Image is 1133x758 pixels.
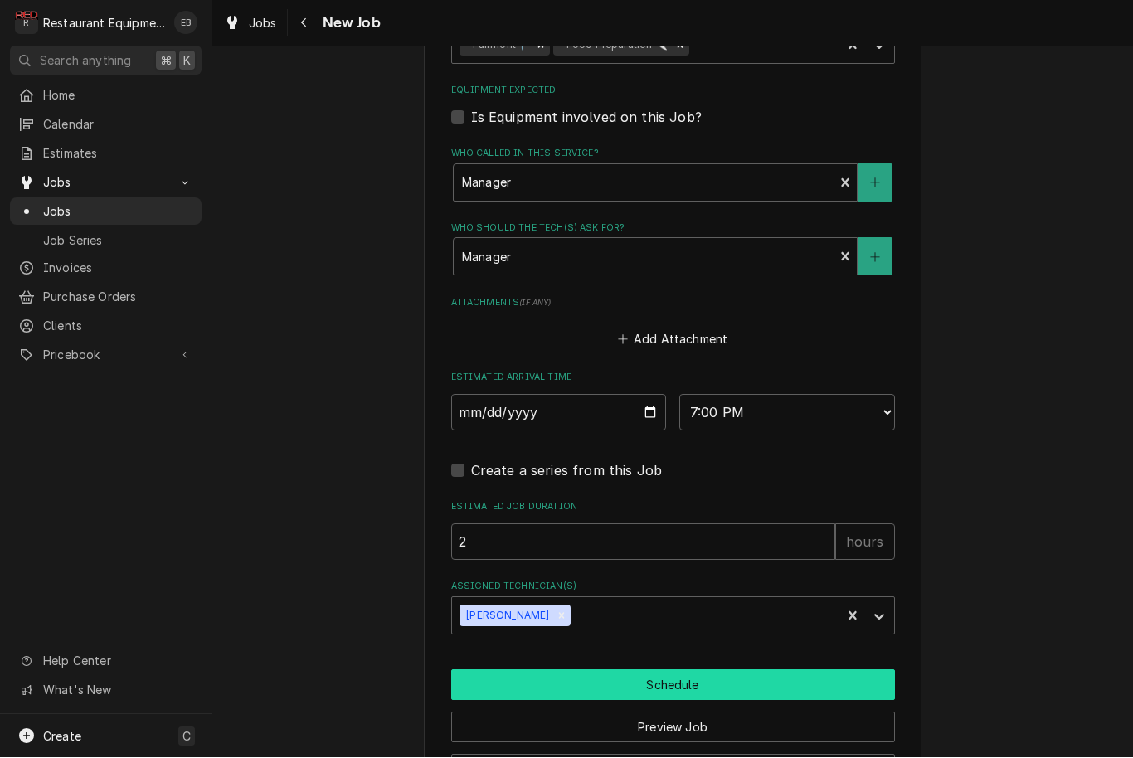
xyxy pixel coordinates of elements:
div: Who should the tech(s) ask for? [451,222,895,276]
a: Invoices [10,255,202,282]
a: Go to Help Center [10,648,202,675]
a: Go to Jobs [10,169,202,197]
span: Invoices [43,260,193,277]
button: Schedule [451,670,895,701]
div: Estimated Job Duration [451,501,895,560]
label: Equipment Expected [451,85,895,98]
button: Add Attachment [615,328,731,352]
div: Restaurant Equipment Diagnostics's Avatar [15,12,38,35]
span: K [183,52,191,70]
a: Go to What's New [10,677,202,704]
div: Button Group Row [451,670,895,701]
span: Clients [43,318,193,335]
span: Pricebook [43,347,168,364]
label: Create a series from this Job [471,461,663,481]
div: [PERSON_NAME] [460,605,552,627]
a: Calendar [10,111,202,138]
a: Go to Pricebook [10,342,202,369]
a: Jobs [10,198,202,226]
div: Attachments [451,297,895,352]
div: Assigned Technician(s) [451,581,895,634]
span: Jobs [43,203,193,221]
span: Estimates [43,145,193,163]
div: Who called in this service? [451,148,895,202]
a: Home [10,82,202,109]
button: Search anything⌘K [10,46,202,75]
span: Home [43,87,193,104]
a: Jobs [217,10,284,37]
button: Create New Contact [858,238,892,276]
span: Create [43,730,81,744]
span: Jobs [43,174,168,192]
span: ⌘ [160,52,172,70]
svg: Create New Contact [870,177,880,189]
a: Purchase Orders [10,284,202,311]
button: Navigate back [291,10,318,36]
label: Who called in this service? [451,148,895,161]
span: Search anything [40,52,131,70]
div: Button Group Row [451,701,895,743]
label: Who should the tech(s) ask for? [451,222,895,236]
label: Is Equipment involved on this Job? [471,108,702,128]
span: Help Center [43,653,192,670]
button: Create New Contact [858,164,892,202]
label: Estimated Arrival Time [451,372,895,385]
div: Restaurant Equipment Diagnostics [43,15,165,32]
div: R [15,12,38,35]
div: Emily Bird's Avatar [174,12,197,35]
span: C [182,728,191,746]
a: Clients [10,313,202,340]
svg: Create New Contact [870,252,880,264]
span: Calendar [43,116,193,134]
button: Preview Job [451,712,895,743]
input: Date [451,395,667,431]
label: Estimated Job Duration [451,501,895,514]
select: Time Select [679,395,895,431]
div: hours [835,524,895,561]
a: Estimates [10,140,202,168]
div: EB [174,12,197,35]
label: Assigned Technician(s) [451,581,895,594]
span: Job Series [43,232,193,250]
span: New Job [318,12,381,35]
a: Job Series [10,227,202,255]
div: Equipment Expected [451,85,895,127]
span: ( if any ) [519,299,551,308]
span: Purchase Orders [43,289,193,306]
div: Remove Wesley Fisher [552,605,571,627]
span: Jobs [249,15,277,32]
div: Estimated Arrival Time [451,372,895,430]
span: What's New [43,682,192,699]
label: Attachments [451,297,895,310]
